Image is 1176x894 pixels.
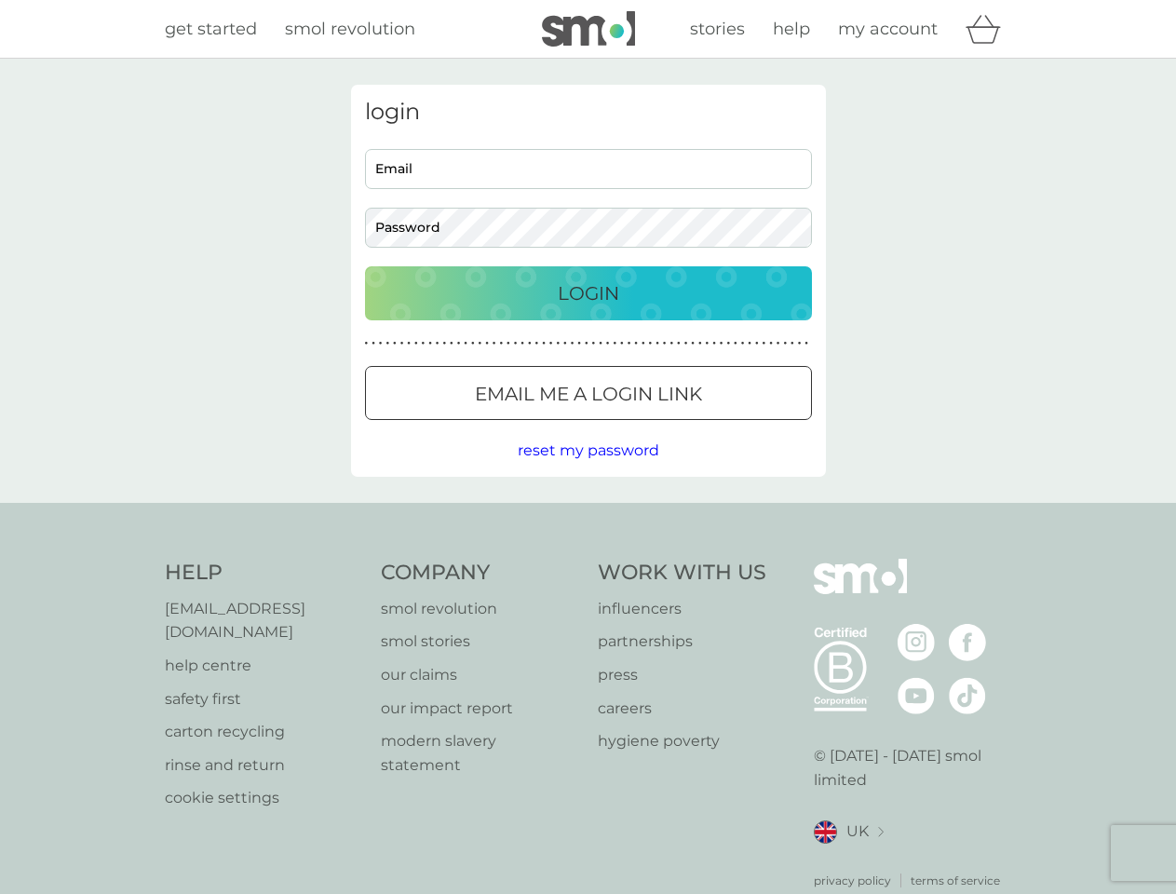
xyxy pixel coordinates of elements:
[165,597,363,644] a: [EMAIL_ADDRESS][DOMAIN_NAME]
[165,720,363,744] a: carton recycling
[528,339,532,348] p: ●
[814,559,907,622] img: smol
[471,339,475,348] p: ●
[414,339,418,348] p: ●
[634,339,638,348] p: ●
[165,753,363,778] a: rinse and return
[542,339,546,348] p: ●
[598,729,766,753] a: hygiene poverty
[911,872,1000,889] a: terms of service
[400,339,404,348] p: ●
[535,339,539,348] p: ●
[878,827,884,837] img: select a new location
[165,16,257,43] a: get started
[791,339,794,348] p: ●
[814,872,891,889] a: privacy policy
[690,16,745,43] a: stories
[285,16,415,43] a: smol revolution
[556,339,560,348] p: ●
[690,19,745,39] span: stories
[381,597,579,621] a: smol revolution
[385,339,389,348] p: ●
[804,339,808,348] p: ●
[663,339,667,348] p: ●
[165,19,257,39] span: get started
[598,597,766,621] a: influencers
[365,366,812,420] button: Email me a login link
[381,729,579,777] p: modern slavery statement
[563,339,567,348] p: ●
[898,624,935,661] img: visit the smol Instagram page
[577,339,581,348] p: ●
[518,439,659,463] button: reset my password
[598,697,766,721] a: careers
[493,339,496,348] p: ●
[542,11,635,47] img: smol
[165,654,363,678] a: help centre
[613,339,616,348] p: ●
[814,744,1012,792] p: © [DATE] - [DATE] smol limited
[598,630,766,654] a: partnerships
[165,687,363,711] a: safety first
[372,339,375,348] p: ●
[620,339,624,348] p: ●
[520,339,524,348] p: ●
[763,339,766,348] p: ●
[838,16,938,43] a: my account
[748,339,751,348] p: ●
[393,339,397,348] p: ●
[571,339,574,348] p: ●
[798,339,802,348] p: ●
[499,339,503,348] p: ●
[734,339,737,348] p: ●
[422,339,426,348] p: ●
[407,339,411,348] p: ●
[165,786,363,810] a: cookie settings
[518,441,659,459] span: reset my password
[381,663,579,687] a: our claims
[966,10,1012,47] div: basket
[457,339,461,348] p: ●
[720,339,723,348] p: ●
[381,697,579,721] a: our impact report
[585,339,588,348] p: ●
[381,559,579,588] h4: Company
[726,339,730,348] p: ●
[475,379,702,409] p: Email me a login link
[698,339,702,348] p: ●
[642,339,645,348] p: ●
[783,339,787,348] p: ●
[165,559,363,588] h4: Help
[379,339,383,348] p: ●
[769,339,773,348] p: ●
[669,339,673,348] p: ●
[598,663,766,687] p: press
[450,339,453,348] p: ●
[514,339,518,348] p: ●
[507,339,510,348] p: ●
[381,630,579,654] a: smol stories
[773,16,810,43] a: help
[436,339,439,348] p: ●
[464,339,467,348] p: ●
[706,339,710,348] p: ●
[549,339,553,348] p: ●
[684,339,688,348] p: ●
[428,339,432,348] p: ●
[485,339,489,348] p: ●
